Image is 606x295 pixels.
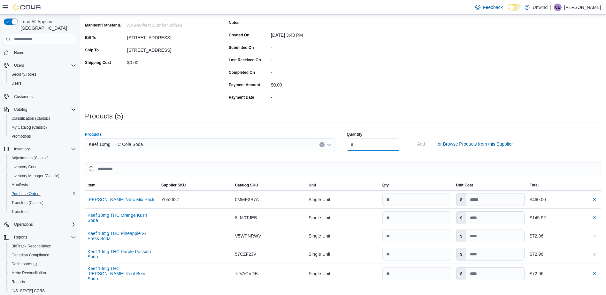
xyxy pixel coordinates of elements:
[14,147,30,152] span: Inventory
[12,62,76,69] span: Users
[530,196,598,203] div: $460.00
[435,138,515,150] button: or Browse Products from this Supplier
[12,164,39,170] span: Inventory Count
[271,42,357,50] div: -
[9,278,76,286] span: Reports
[12,125,47,130] span: My Catalog (Classic)
[1,145,79,154] button: Inventory
[456,268,466,280] label: $
[12,253,49,258] span: Canadian Compliance
[12,209,27,214] span: Transfers
[12,72,36,77] span: Security Roles
[530,214,598,222] div: $145.92
[306,230,380,242] div: Single Unit
[9,190,76,198] span: Purchase Orders
[9,251,76,259] span: Canadian Compliance
[9,287,76,295] span: Washington CCRS
[1,233,79,242] button: Reports
[12,155,49,161] span: Adjustments (Classic)
[9,181,76,189] span: Manifests
[9,172,76,180] span: Inventory Manager (Classic)
[88,266,156,281] button: Keef 10mg THC [PERSON_NAME] Root Beer Soda
[13,4,42,11] img: Cova
[6,207,79,216] button: Transfers
[9,124,50,131] a: My Catalog (Classic)
[530,250,598,258] div: $72.96
[347,132,363,137] label: Quantity
[229,45,254,50] label: Submitted On
[9,181,30,189] a: Manifests
[407,138,428,150] button: Add
[9,132,76,140] span: Promotions
[14,235,27,240] span: Reports
[6,132,79,141] button: Promotions
[6,198,79,207] button: Transfers (Classic)
[12,288,45,293] span: [US_STATE] CCRS
[12,173,59,178] span: Inventory Manager (Classic)
[9,115,53,122] a: Classification (Classic)
[319,142,325,147] button: Clear input
[127,20,213,28] div: No Manifest Number added
[9,163,76,171] span: Inventory Count
[12,221,76,228] span: Operations
[229,95,254,100] label: Payment Date
[6,242,79,251] button: BioTrack Reconciliation
[1,220,79,229] button: Operations
[454,180,527,190] button: Unit Cost
[14,94,33,99] span: Customers
[306,211,380,224] div: Single Unit
[9,251,52,259] a: Canadian Compliance
[6,189,79,198] button: Purchase Orders
[9,199,76,207] span: Transfers (Classic)
[1,92,79,101] button: Customers
[229,82,260,87] label: Payment Amount
[9,124,76,131] span: My Catalog (Classic)
[9,79,76,87] span: Users
[456,183,473,188] span: Unit Cost
[88,183,96,188] span: Item
[9,199,46,207] a: Transfers (Classic)
[271,92,357,100] div: -
[306,248,380,261] div: Single Unit
[271,67,357,75] div: -
[9,260,76,268] span: Dashboards
[9,154,51,162] a: Adjustments (Classic)
[6,70,79,79] button: Security Roles
[12,221,35,228] button: Operations
[12,116,50,121] span: Classification (Classic)
[309,183,316,188] span: Unit
[88,213,156,223] button: Keef 10mg THC Orange Kush Soda
[12,106,76,113] span: Catalog
[85,23,122,28] label: Manifest/Transfer ID
[12,279,25,284] span: Reports
[85,60,111,65] label: Shipping Cost
[271,30,357,38] div: [DATE] 3:48 PM
[12,93,35,101] a: Customers
[9,242,76,250] span: BioTrack Reconciliation
[12,145,76,153] span: Inventory
[483,4,502,11] span: Feedback
[6,123,79,132] button: My Catalog (Classic)
[85,112,123,120] h3: Products (5)
[1,61,79,70] button: Users
[12,270,46,276] span: Metrc Reconciliation
[9,190,43,198] a: Purchase Orders
[12,92,76,100] span: Customers
[271,55,357,63] div: -
[89,140,143,148] span: Keef 10mg THC Cola Soda
[12,200,43,205] span: Transfers (Classic)
[235,232,261,240] span: V5WPNRWV
[306,267,380,280] div: Single Unit
[271,80,357,87] div: $0.00
[85,180,159,190] button: Item
[438,141,513,147] span: or Browse Products from this Supplier
[161,183,186,188] span: Supplier SKU
[12,106,30,113] button: Catalog
[564,4,601,11] p: [PERSON_NAME]
[9,172,62,180] a: Inventory Manager (Classic)
[6,251,79,260] button: Canadian Compliance
[85,35,96,40] label: Bill To
[382,183,389,188] span: Qty
[85,132,102,137] label: Products
[417,141,425,147] span: Add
